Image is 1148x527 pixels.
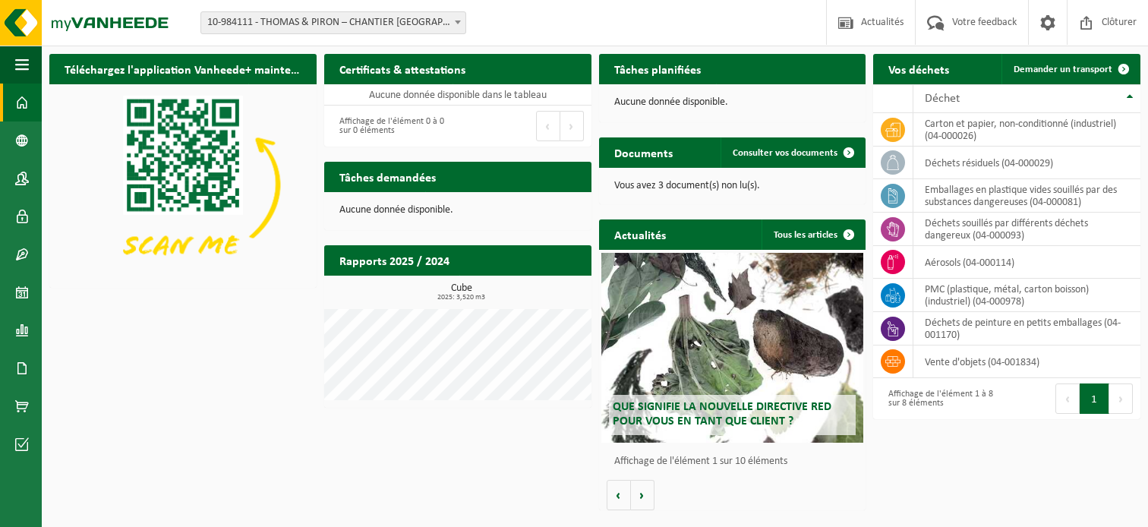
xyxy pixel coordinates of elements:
a: Que signifie la nouvelle directive RED pour vous en tant que client ? [601,253,863,443]
td: vente d'objets (04-001834) [913,346,1140,378]
div: Affichage de l'élément 0 à 0 sur 0 éléments [332,109,450,143]
span: Consulter vos documents [733,148,837,158]
td: déchets souillés par différents déchets dangereux (04-000093) [913,213,1140,246]
a: Consulter vos documents [721,137,864,168]
h3: Cube [332,283,591,301]
a: Demander un transport [1001,54,1139,84]
td: aérosols (04-000114) [913,246,1140,279]
button: Vorige [607,480,631,510]
td: déchets de peinture en petits emballages (04-001170) [913,312,1140,346]
p: Affichage de l'élément 1 sur 10 éléments [614,456,859,467]
h2: Téléchargez l'application Vanheede+ maintenant! [49,54,317,84]
a: Consulter les rapports [459,275,590,305]
h2: Tâches demandées [324,162,451,191]
p: Aucune donnée disponible. [339,205,576,216]
div: Affichage de l'élément 1 à 8 sur 8 éléments [881,382,999,415]
td: déchets résiduels (04-000029) [913,147,1140,179]
span: Que signifie la nouvelle directive RED pour vous en tant que client ? [613,401,831,428]
h2: Certificats & attestations [324,54,481,84]
td: PMC (plastique, métal, carton boisson) (industriel) (04-000978) [913,279,1140,312]
button: Previous [536,111,560,141]
h2: Vos déchets [873,54,964,84]
span: Déchet [925,93,960,105]
h2: Actualités [599,219,681,249]
td: Aucune donnée disponible dans le tableau [324,84,591,106]
p: Aucune donnée disponible. [614,97,851,108]
p: Vous avez 3 document(s) non lu(s). [614,181,851,191]
span: 2025: 3,520 m3 [332,294,591,301]
button: Next [560,111,584,141]
td: carton et papier, non-conditionné (industriel) (04-000026) [913,113,1140,147]
button: Previous [1055,383,1080,414]
button: Next [1109,383,1133,414]
h2: Documents [599,137,688,167]
span: 10-984111 - THOMAS & PIRON – CHANTIER LOUVAIN-LA-NEUVE LLNCISE2 - OTTIGNIES-LOUVAIN-LA-NEUVE [200,11,466,34]
h2: Tâches planifiées [599,54,716,84]
img: Download de VHEPlus App [49,84,317,285]
button: 1 [1080,383,1109,414]
span: 10-984111 - THOMAS & PIRON – CHANTIER LOUVAIN-LA-NEUVE LLNCISE2 - OTTIGNIES-LOUVAIN-LA-NEUVE [201,12,465,33]
span: Demander un transport [1014,65,1112,74]
h2: Rapports 2025 / 2024 [324,245,465,275]
td: emballages en plastique vides souillés par des substances dangereuses (04-000081) [913,179,1140,213]
a: Tous les articles [762,219,864,250]
button: Volgende [631,480,654,510]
